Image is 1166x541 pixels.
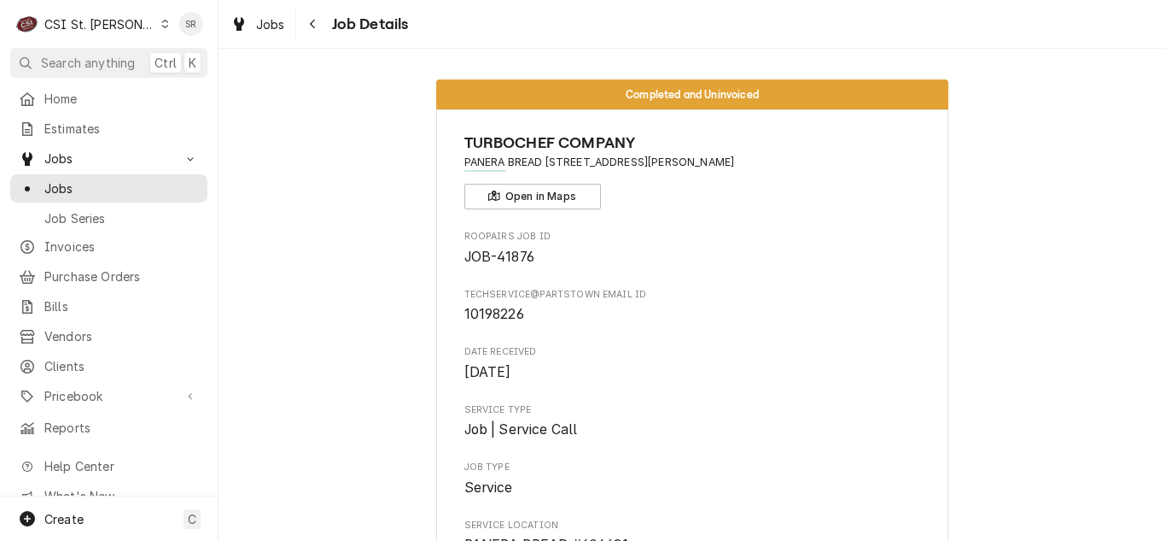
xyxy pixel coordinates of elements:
a: Go to What's New [10,482,207,510]
a: Job Series [10,204,207,232]
a: Jobs [224,10,292,38]
span: Estimates [44,120,199,138]
div: techservice@partstown email ID [464,288,921,325]
a: Clients [10,352,207,380]
button: Search anythingCtrlK [10,48,207,78]
a: Jobs [10,174,207,203]
div: Client Information [464,132,921,209]
span: Job Series [44,209,199,227]
span: Jobs [44,179,199,197]
span: Service Type [464,420,921,440]
div: CSI St. [PERSON_NAME] [44,15,155,33]
span: techservice@partstown email ID [464,288,921,302]
a: Home [10,85,207,113]
span: K [189,54,196,72]
span: What's New [44,487,197,505]
div: Date Received [464,345,921,382]
a: Purchase Orders [10,262,207,291]
button: Navigate back [300,10,327,38]
span: Clients [44,357,199,375]
a: Go to Pricebook [10,382,207,410]
span: Roopairs Job ID [464,230,921,244]
button: Open in Maps [464,184,601,209]
div: Status [436,79,948,109]
span: Purchase Orders [44,268,199,285]
div: SR [179,12,203,36]
span: techservice@partstown email ID [464,304,921,325]
a: Go to Jobs [10,144,207,173]
div: CSI St. Louis's Avatar [15,12,39,36]
span: Pricebook [44,387,173,405]
span: Address [464,155,921,170]
span: Job | Service Call [464,421,578,438]
a: Vendors [10,322,207,350]
a: Estimates [10,115,207,143]
span: Job Details [327,13,409,36]
span: Reports [44,419,199,437]
span: Service [464,479,513,496]
span: Jobs [44,150,173,168]
span: JOB-41876 [464,249,534,265]
span: Home [44,90,199,108]
span: Name [464,132,921,155]
span: Vendors [44,327,199,345]
span: Service Location [464,519,921,532]
span: Service Type [464,403,921,417]
span: C [188,510,196,528]
span: Jobs [256,15,285,33]
span: 10198226 [464,306,524,322]
a: Go to Help Center [10,452,207,480]
span: Date Received [464,345,921,359]
span: Search anything [41,54,135,72]
span: Roopairs Job ID [464,247,921,268]
div: Stephani Roth's Avatar [179,12,203,36]
span: Bills [44,297,199,315]
span: Job Type [464,478,921,498]
a: Bills [10,292,207,320]
div: C [15,12,39,36]
div: Job Type [464,461,921,497]
a: Invoices [10,232,207,261]
a: Reports [10,414,207,442]
span: Date Received [464,362,921,383]
div: Service Type [464,403,921,440]
span: Help Center [44,457,197,475]
span: Job Type [464,461,921,474]
span: Ctrl [154,54,177,72]
span: [DATE] [464,364,511,380]
div: Roopairs Job ID [464,230,921,267]
span: Completed and Uninvoiced [626,89,759,100]
span: Create [44,512,84,526]
span: Invoices [44,238,199,256]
